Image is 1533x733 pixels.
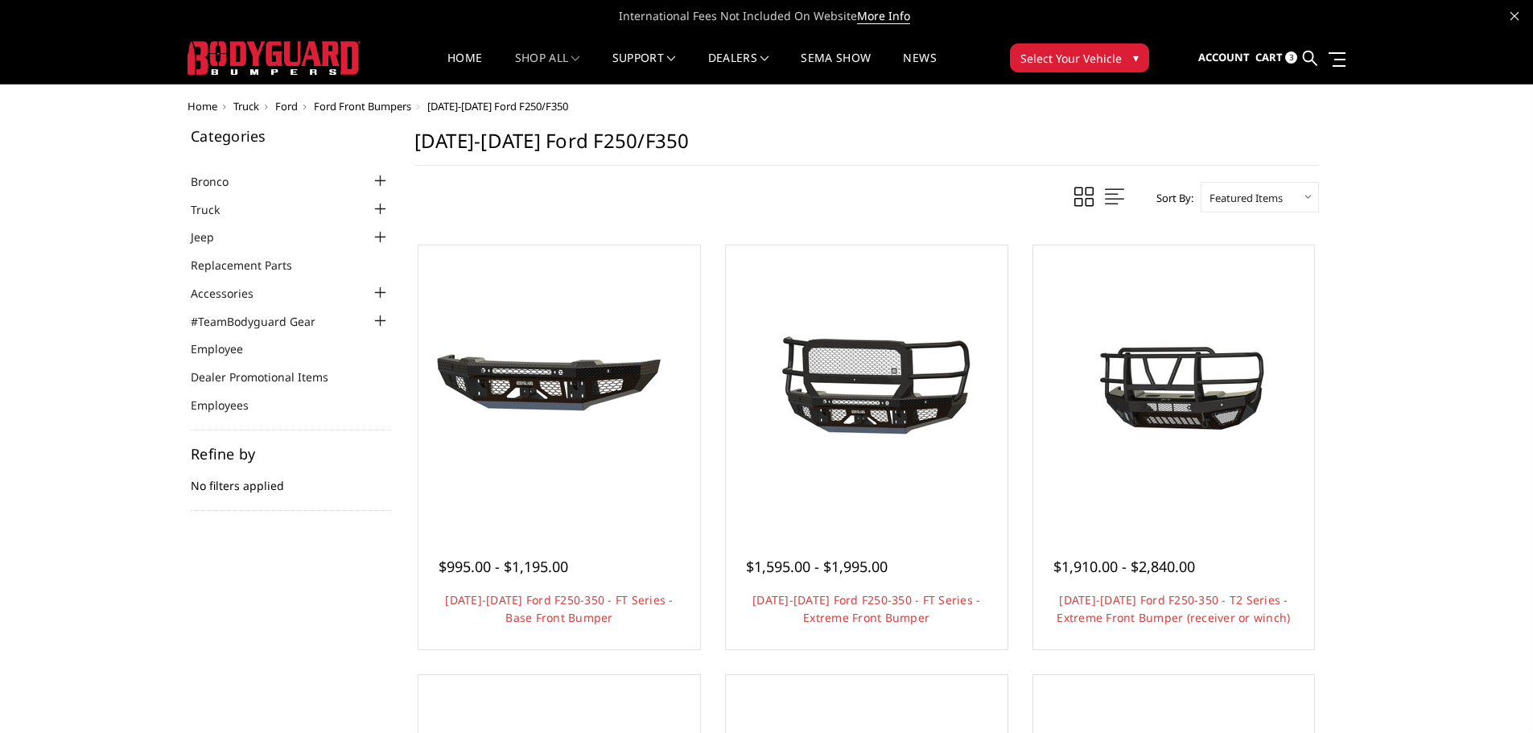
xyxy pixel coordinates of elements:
[1198,36,1250,80] a: Account
[1133,49,1139,66] span: ▾
[275,99,298,113] a: Ford
[427,99,568,113] span: [DATE]-[DATE] Ford F250/F350
[445,592,673,625] a: [DATE]-[DATE] Ford F250-350 - FT Series - Base Front Bumper
[191,285,274,302] a: Accessories
[801,52,871,84] a: SEMA Show
[708,52,769,84] a: Dealers
[431,326,688,447] img: 2023-2025 Ford F250-350 - FT Series - Base Front Bumper
[191,313,336,330] a: #TeamBodyguard Gear
[422,249,696,523] a: 2023-2025 Ford F250-350 - FT Series - Base Front Bumper
[1198,50,1250,64] span: Account
[1255,36,1297,80] a: Cart 3
[191,369,348,385] a: Dealer Promotional Items
[191,129,390,143] h5: Categories
[1053,557,1195,576] span: $1,910.00 - $2,840.00
[191,201,240,218] a: Truck
[191,447,390,511] div: No filters applied
[1285,51,1297,64] span: 3
[1020,50,1122,67] span: Select Your Vehicle
[1037,249,1311,523] a: 2023-2025 Ford F250-350 - T2 Series - Extreme Front Bumper (receiver or winch) 2023-2025 Ford F25...
[752,592,980,625] a: [DATE]-[DATE] Ford F250-350 - FT Series - Extreme Front Bumper
[191,173,249,190] a: Bronco
[1255,50,1283,64] span: Cart
[612,52,676,84] a: Support
[746,557,888,576] span: $1,595.00 - $1,995.00
[191,257,312,274] a: Replacement Parts
[730,249,1003,523] a: 2023-2025 Ford F250-350 - FT Series - Extreme Front Bumper 2023-2025 Ford F250-350 - FT Series - ...
[439,557,568,576] span: $995.00 - $1,195.00
[188,99,217,113] a: Home
[857,8,910,24] a: More Info
[233,99,259,113] a: Truck
[191,447,390,461] h5: Refine by
[191,340,263,357] a: Employee
[1010,43,1149,72] button: Select Your Vehicle
[447,52,482,84] a: Home
[314,99,411,113] a: Ford Front Bumpers
[191,229,234,245] a: Jeep
[515,52,580,84] a: shop all
[188,41,361,75] img: BODYGUARD BUMPERS
[903,52,936,84] a: News
[1148,186,1193,210] label: Sort By:
[1045,314,1302,458] img: 2023-2025 Ford F250-350 - T2 Series - Extreme Front Bumper (receiver or winch)
[191,397,269,414] a: Employees
[414,129,1319,166] h1: [DATE]-[DATE] Ford F250/F350
[1057,592,1290,625] a: [DATE]-[DATE] Ford F250-350 - T2 Series - Extreme Front Bumper (receiver or winch)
